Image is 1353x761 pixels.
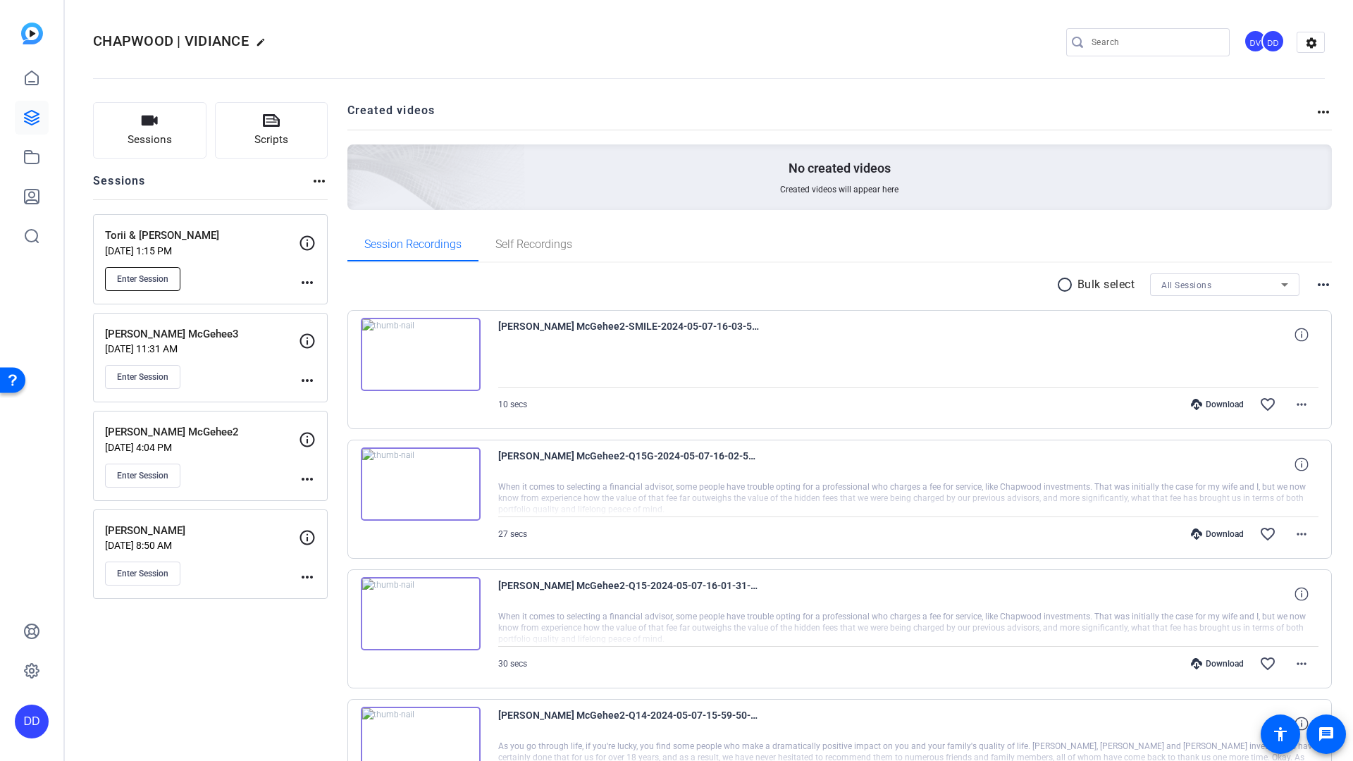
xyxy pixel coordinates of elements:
[105,442,299,453] p: [DATE] 4:04 PM
[1318,726,1335,743] mat-icon: message
[299,569,316,586] mat-icon: more_horiz
[105,245,299,256] p: [DATE] 1:15 PM
[105,343,299,354] p: [DATE] 11:31 AM
[1293,655,1310,672] mat-icon: more_horiz
[1184,658,1251,669] div: Download
[1056,276,1077,293] mat-icon: radio_button_unchecked
[1184,399,1251,410] div: Download
[495,239,572,250] span: Self Recordings
[1244,30,1268,54] ngx-avatar: David Vogel
[256,37,273,54] mat-icon: edit
[105,523,299,539] p: [PERSON_NAME]
[1315,104,1332,120] mat-icon: more_horiz
[361,318,481,391] img: thumb-nail
[105,424,299,440] p: [PERSON_NAME] McGehee2
[361,577,481,650] img: thumb-nail
[105,267,180,291] button: Enter Session
[128,132,172,148] span: Sessions
[93,173,146,199] h2: Sessions
[498,318,759,352] span: [PERSON_NAME] McGehee2-SMILE-2024-05-07-16-03-53-419-0
[498,447,759,481] span: [PERSON_NAME] McGehee2-Q15G-2024-05-07-16-02-54-033-0
[105,326,299,342] p: [PERSON_NAME] McGehee3
[117,568,168,579] span: Enter Session
[1092,34,1218,51] input: Search
[1259,655,1276,672] mat-icon: favorite_border
[361,447,481,521] img: thumb-nail
[1161,280,1211,290] span: All Sessions
[299,372,316,389] mat-icon: more_horiz
[117,371,168,383] span: Enter Session
[1244,30,1267,53] div: DV
[215,102,328,159] button: Scripts
[21,23,43,44] img: blue-gradient.svg
[364,239,462,250] span: Session Recordings
[498,707,759,741] span: [PERSON_NAME] McGehee2-Q14-2024-05-07-15-59-50-954-0
[789,160,891,177] p: No created videos
[1184,528,1251,540] div: Download
[780,184,898,195] span: Created videos will appear here
[190,5,526,311] img: Creted videos background
[1297,32,1326,54] mat-icon: settings
[498,659,527,669] span: 30 secs
[311,173,328,190] mat-icon: more_horiz
[105,562,180,586] button: Enter Session
[254,132,288,148] span: Scripts
[1272,726,1289,743] mat-icon: accessibility
[105,464,180,488] button: Enter Session
[105,365,180,389] button: Enter Session
[299,274,316,291] mat-icon: more_horiz
[347,102,1316,130] h2: Created videos
[93,102,206,159] button: Sessions
[117,273,168,285] span: Enter Session
[1261,30,1285,53] div: DD
[1259,396,1276,413] mat-icon: favorite_border
[498,400,527,409] span: 10 secs
[105,228,299,244] p: Torii & [PERSON_NAME]
[117,470,168,481] span: Enter Session
[105,540,299,551] p: [DATE] 8:50 AM
[15,705,49,738] div: DD
[299,471,316,488] mat-icon: more_horiz
[1315,276,1332,293] mat-icon: more_horiz
[1077,276,1135,293] p: Bulk select
[1261,30,1286,54] ngx-avatar: dave delk
[1293,396,1310,413] mat-icon: more_horiz
[1259,526,1276,543] mat-icon: favorite_border
[498,577,759,611] span: [PERSON_NAME] McGehee2-Q15-2024-05-07-16-01-31-900-0
[93,32,249,49] span: CHAPWOOD | VIDIANCE
[1293,526,1310,543] mat-icon: more_horiz
[498,529,527,539] span: 27 secs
